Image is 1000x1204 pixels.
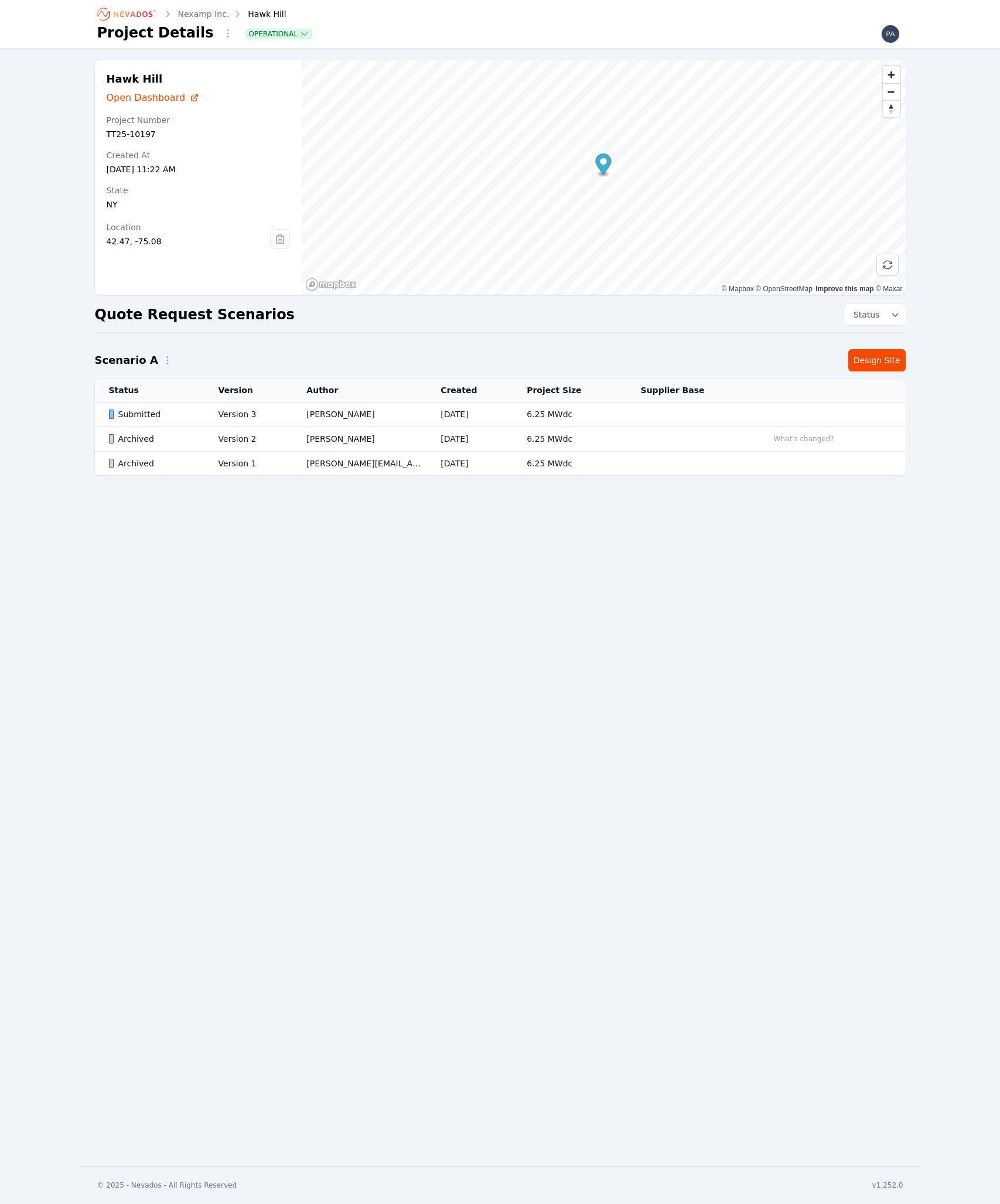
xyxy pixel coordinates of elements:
[883,83,900,100] button: Zoom out
[292,452,426,476] td: [PERSON_NAME][EMAIL_ADDRESS][PERSON_NAME][DOMAIN_NAME]
[426,403,513,427] td: [DATE]
[513,378,626,403] th: Project Size
[204,378,293,403] th: Version
[107,128,291,140] div: TT25-10197
[883,100,900,117] button: Reset bearing to north
[107,91,186,105] span: Open Dashboard
[722,285,754,293] a: Mapbox
[204,452,293,476] td: Version 1
[107,91,291,105] a: Open Dashboard
[848,349,906,371] a: Design Site
[95,352,158,369] h2: Scenario A
[107,114,291,126] div: Project Number
[513,427,626,452] td: 6.25 MWdc
[107,149,291,161] div: Created At
[107,221,271,233] div: Location
[109,433,199,445] div: Archived
[756,285,813,293] a: OpenStreetMap
[305,278,357,291] a: Mapbox homepage
[107,199,291,210] div: NY
[513,452,626,476] td: 6.25 MWdc
[883,66,900,83] button: Zoom in
[109,408,199,420] div: Submitted
[204,403,293,427] td: Version 3
[596,154,612,178] div: Map marker
[426,378,513,403] th: Created
[107,163,291,175] div: [DATE] 11:22 AM
[426,452,513,476] td: [DATE]
[883,101,900,117] span: Reset bearing to north
[302,60,905,295] canvas: Map
[178,8,230,20] a: Nexamp Inc.
[107,185,291,196] div: State
[95,452,906,476] tr: ArchivedVersion 1[PERSON_NAME][EMAIL_ADDRESS][PERSON_NAME][DOMAIN_NAME][DATE]6.25 MWdc
[109,458,199,469] div: Archived
[95,427,906,452] tr: ArchivedVersion 2[PERSON_NAME][DATE]6.25 MWdcWhat's changed?
[97,1181,237,1190] div: © 2025 - Nevados - All Rights Reserved
[95,305,295,324] h2: Quote Request Scenarios
[876,285,903,293] a: Maxar
[627,378,755,403] th: Supplier Base
[872,1181,903,1190] div: v1.252.0
[204,427,293,452] td: Version 2
[97,23,214,42] h1: Project Details
[881,25,900,43] img: patrick@nevados.solar
[815,285,873,293] a: Improve this map
[107,236,271,247] div: 42.47, -75.08
[513,403,626,427] td: 6.25 MWdc
[426,427,513,452] td: [DATE]
[292,403,426,427] td: [PERSON_NAME]
[95,403,906,427] tr: SubmittedVersion 3[PERSON_NAME][DATE]6.25 MWdc
[97,5,286,23] nav: Breadcrumb
[231,8,286,20] div: Hawk Hill
[247,29,312,39] button: Operational
[769,432,839,445] button: What's changed?
[292,378,426,403] th: Author
[95,378,204,403] th: Status
[107,72,291,86] h2: Hawk Hill
[849,309,880,320] span: Status
[844,304,906,325] button: Status
[292,427,426,452] td: [PERSON_NAME]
